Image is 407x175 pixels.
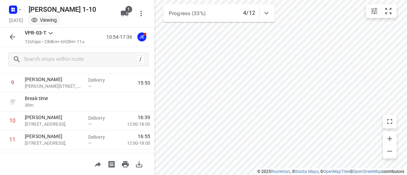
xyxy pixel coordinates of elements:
[134,7,148,20] button: More
[25,29,46,37] p: VPR-03-T
[88,77,114,84] p: Delivery
[31,17,57,23] div: You are currently in view mode. To make any changes, go to edit project.
[138,152,150,159] span: 17:10
[116,140,150,147] p: 12:00-18:00
[366,4,397,18] div: small contained button group
[137,56,144,63] div: /
[25,140,83,147] p: [STREET_ADDRESS],
[125,6,132,13] span: 1
[25,133,83,140] p: [PERSON_NAME]
[382,4,395,18] button: Fit zoom
[295,169,319,174] a: Stadia Maps
[135,33,149,40] span: Assigned to Jeffrey E
[25,102,83,109] p: 30 m
[25,95,83,102] p: Break time
[25,152,83,159] p: [PERSON_NAME]
[88,115,114,121] p: Delivery
[163,4,275,22] div: Progress (33%)4/12
[11,79,14,86] div: 9
[169,10,206,17] span: Progress (33%)
[116,121,150,128] p: 12:00-18:00
[88,140,92,146] span: —
[118,7,132,20] button: 1
[10,136,16,143] div: 11
[323,169,350,174] a: OpenMapTiles
[91,161,105,167] span: Share route
[353,169,382,174] a: OpenStreetMap
[25,83,83,90] p: Martini van Geffenstraat 29C,
[88,153,114,159] p: Delivery
[25,121,83,128] p: [STREET_ADDRESS],
[25,76,83,83] p: [PERSON_NAME]
[88,84,92,89] span: —
[257,169,404,174] li: © 2025 , © , © © contributors
[10,117,16,124] div: 10
[243,9,255,17] p: 4/12
[367,4,381,18] button: Map settings
[105,161,118,167] span: Print shipping labels
[88,121,92,127] span: —
[88,134,114,140] p: Delivery
[24,54,137,65] input: Search stops within route
[138,114,150,121] span: 16:39
[271,169,290,174] a: Routetitan
[132,161,146,167] span: Download route
[138,133,150,140] span: 16:55
[118,161,132,167] span: Print route
[25,114,83,121] p: [PERSON_NAME]
[106,33,135,41] p: 10:54-17:36
[138,79,150,86] span: 15:53
[25,39,84,45] p: 12 stops • 284km • 6h28m • 11u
